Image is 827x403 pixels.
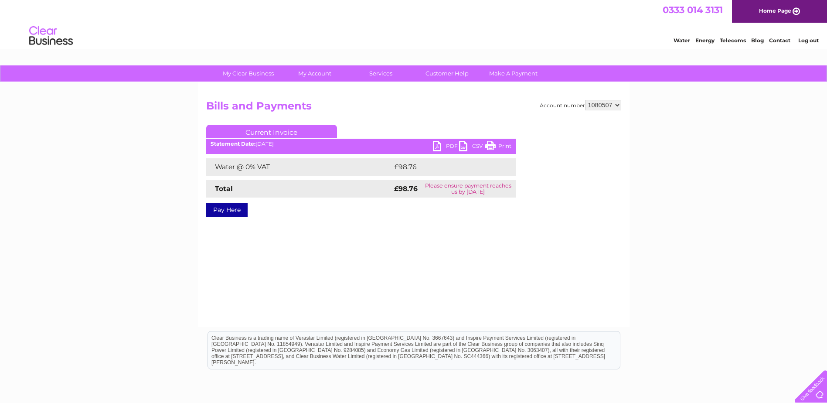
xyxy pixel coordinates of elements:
h2: Bills and Payments [206,100,621,116]
a: Blog [751,37,764,44]
a: Services [345,65,417,82]
a: Customer Help [411,65,483,82]
div: Account number [540,100,621,110]
a: Water [674,37,690,44]
a: Telecoms [720,37,746,44]
td: Please ensure payment reaches us by [DATE] [421,180,515,198]
a: Current Invoice [206,125,337,138]
strong: Total [215,184,233,193]
div: Clear Business is a trading name of Verastar Limited (registered in [GEOGRAPHIC_DATA] No. 3667643... [208,5,620,42]
a: Energy [695,37,715,44]
td: Water @ 0% VAT [206,158,392,176]
a: Contact [769,37,790,44]
a: CSV [459,141,485,154]
b: Statement Date: [211,140,255,147]
td: £98.76 [392,158,499,176]
a: Log out [798,37,819,44]
a: PDF [433,141,459,154]
a: Pay Here [206,203,248,217]
a: 0333 014 3131 [663,4,723,15]
a: My Clear Business [212,65,284,82]
strong: £98.76 [394,184,418,193]
a: Print [485,141,511,154]
a: My Account [279,65,351,82]
div: [DATE] [206,141,516,147]
img: logo.png [29,23,73,49]
a: Make A Payment [477,65,549,82]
